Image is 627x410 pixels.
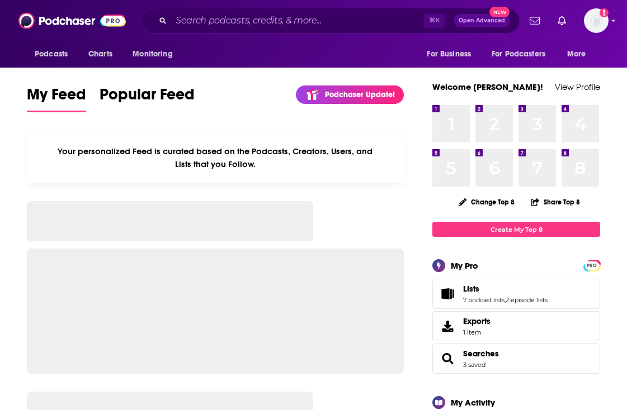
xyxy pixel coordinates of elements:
input: Search podcasts, credits, & more... [171,12,424,30]
span: Charts [88,46,112,62]
div: My Pro [451,260,478,271]
a: Lists [463,284,548,294]
span: Exports [436,318,459,334]
button: Show profile menu [584,8,609,33]
span: , [505,296,506,304]
a: Create My Top 8 [432,222,600,237]
img: User Profile [584,8,609,33]
span: More [567,46,586,62]
a: Exports [432,311,600,341]
button: open menu [419,44,485,65]
span: My Feed [27,85,86,111]
span: Logged in as jwong [584,8,609,33]
button: open menu [559,44,600,65]
button: Share Top 8 [530,191,581,213]
div: Search podcasts, credits, & more... [140,8,520,34]
span: Exports [463,316,491,326]
p: Podchaser Update! [325,90,395,99]
button: Change Top 8 [452,195,521,209]
a: Show notifications dropdown [525,11,544,30]
span: Lists [432,279,600,309]
span: 1 item [463,328,491,336]
a: Searches [436,351,459,366]
a: Lists [436,286,459,302]
button: Open AdvancedNew [454,14,510,27]
span: Popular Feed [100,85,195,111]
a: Popular Feed [100,85,195,112]
a: PRO [585,261,598,269]
span: Open Advanced [459,18,505,23]
button: open menu [484,44,562,65]
a: 2 episode lists [506,296,548,304]
svg: Add a profile image [600,8,609,17]
a: 3 saved [463,361,485,369]
img: Podchaser - Follow, Share and Rate Podcasts [18,10,126,31]
a: 7 podcast lists [463,296,505,304]
span: ⌘ K [424,13,445,28]
span: For Business [427,46,471,62]
span: Lists [463,284,479,294]
a: Welcome [PERSON_NAME]! [432,82,543,92]
span: PRO [585,261,598,270]
a: View Profile [555,82,600,92]
span: For Podcasters [492,46,545,62]
span: New [489,7,510,17]
a: Charts [81,44,119,65]
a: Searches [463,349,499,359]
div: My Activity [451,397,495,408]
button: open menu [27,44,82,65]
a: My Feed [27,85,86,112]
div: Your personalized Feed is curated based on the Podcasts, Creators, Users, and Lists that you Follow. [27,132,404,183]
span: Searches [432,344,600,374]
span: Podcasts [35,46,68,62]
span: Monitoring [133,46,172,62]
a: Show notifications dropdown [553,11,571,30]
button: open menu [125,44,187,65]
